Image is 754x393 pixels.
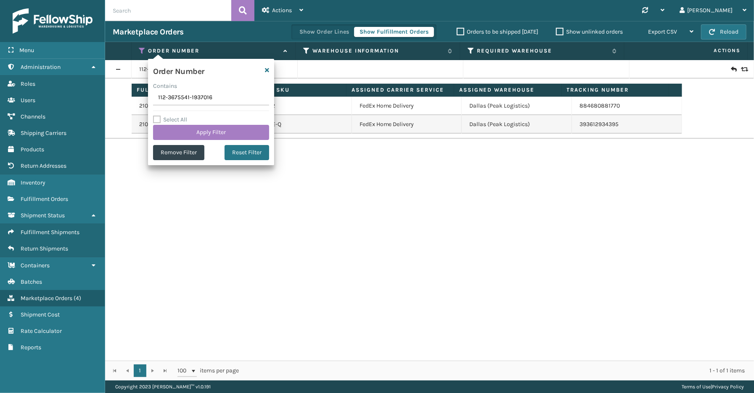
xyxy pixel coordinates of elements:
[352,97,462,115] td: FedEx Home Delivery
[731,65,736,74] i: Create Return Label
[153,116,187,123] label: Select All
[21,179,45,186] span: Inventory
[21,195,68,203] span: Fulfillment Orders
[21,327,62,335] span: Rate Calculator
[21,245,68,252] span: Return Shipments
[712,384,744,390] a: Privacy Policy
[462,97,572,115] td: Dallas (Peak Logistics)
[19,47,34,54] span: Menu
[477,47,608,55] label: Required Warehouse
[251,367,745,375] div: 1 - 1 of 1 items
[244,86,341,94] label: Product SKU
[21,146,44,153] span: Products
[134,364,146,377] a: 1
[139,65,193,74] a: 112-3675541-1937016
[148,47,279,55] label: Order Number
[354,27,434,37] button: Show Fulfillment Orders
[153,90,269,106] input: Type the text you wish to filter on
[567,86,664,94] label: Tracking Number
[682,384,711,390] a: Terms of Use
[648,28,677,35] span: Export CSV
[137,86,234,94] label: Fulfillment Order ID
[115,380,211,393] p: Copyright 2023 [PERSON_NAME]™ v 1.0.191
[579,121,619,128] a: 393612934395
[21,162,66,169] span: Return Addresses
[139,102,161,110] a: 2100425
[139,120,161,129] a: 2100426
[21,295,72,302] span: Marketplace Orders
[701,24,746,40] button: Reload
[13,8,93,34] img: logo
[21,63,61,71] span: Administration
[113,27,183,37] h3: Marketplace Orders
[177,364,239,377] span: items per page
[242,97,352,115] td: SS14QN-2
[242,115,352,134] td: GEN-AB-E-Q
[556,28,623,35] label: Show unlinked orders
[272,7,292,14] span: Actions
[21,278,42,285] span: Batches
[459,86,556,94] label: Assigned Warehouse
[579,102,620,109] a: 884680881770
[682,380,744,393] div: |
[153,125,269,140] button: Apply Filter
[21,229,79,236] span: Fulfillment Shipments
[462,115,572,134] td: Dallas (Peak Logistics)
[21,129,66,137] span: Shipping Carriers
[153,82,177,90] label: Contains
[153,64,204,76] h4: Order Number
[153,145,204,160] button: Remove Filter
[457,28,538,35] label: Orders to be shipped [DATE]
[21,262,50,269] span: Containers
[225,145,269,160] button: Reset Filter
[741,66,746,72] i: Replace
[21,80,35,87] span: Roles
[177,367,190,375] span: 100
[74,295,81,302] span: ( 4 )
[21,97,35,104] span: Users
[21,344,41,351] span: Reports
[312,47,444,55] label: Warehouse Information
[352,115,462,134] td: FedEx Home Delivery
[21,113,45,120] span: Channels
[21,212,65,219] span: Shipment Status
[352,86,449,94] label: Assigned Carrier Service
[294,27,355,37] button: Show Order Lines
[21,311,60,318] span: Shipment Cost
[627,44,746,58] span: Actions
